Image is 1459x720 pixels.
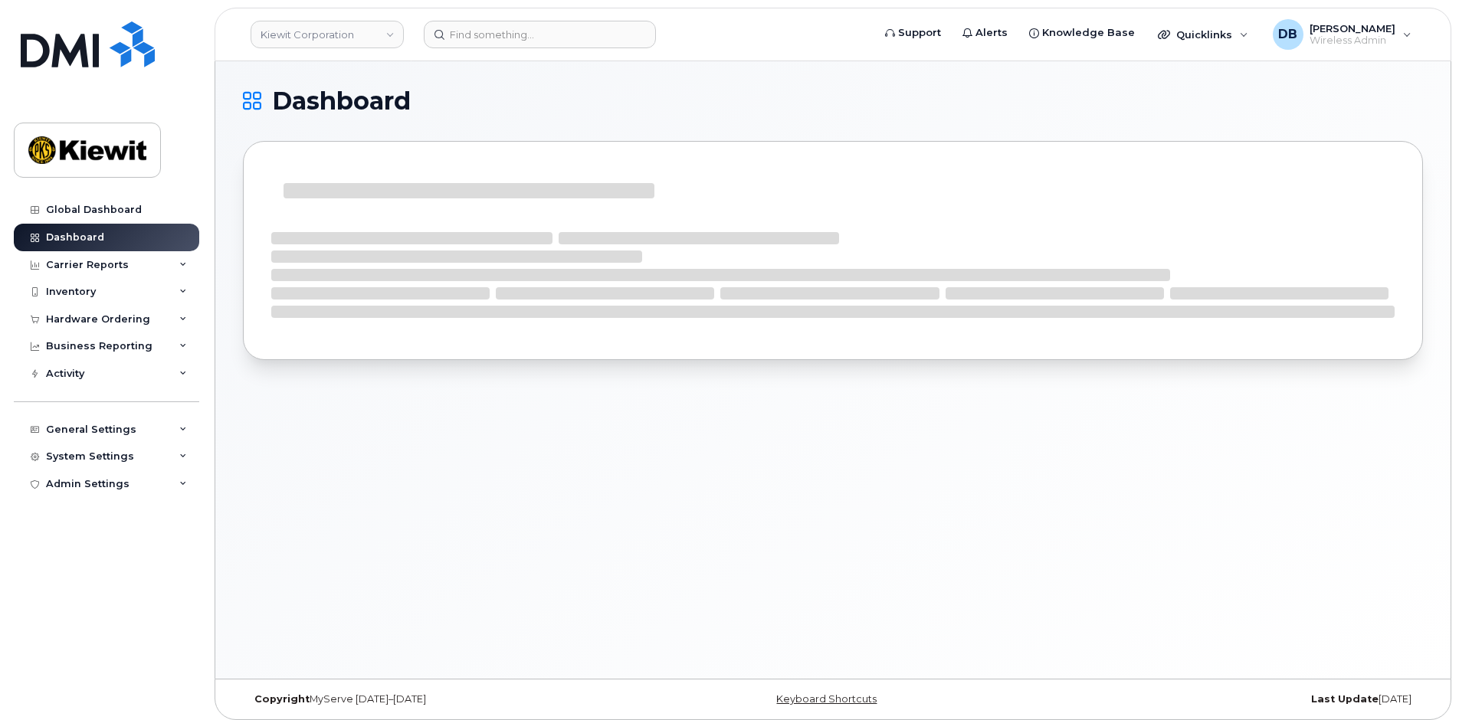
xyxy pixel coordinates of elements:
a: Keyboard Shortcuts [776,693,877,705]
div: MyServe [DATE]–[DATE] [243,693,636,705]
strong: Copyright [254,693,310,705]
strong: Last Update [1311,693,1379,705]
span: Dashboard [272,90,411,113]
div: [DATE] [1030,693,1423,705]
